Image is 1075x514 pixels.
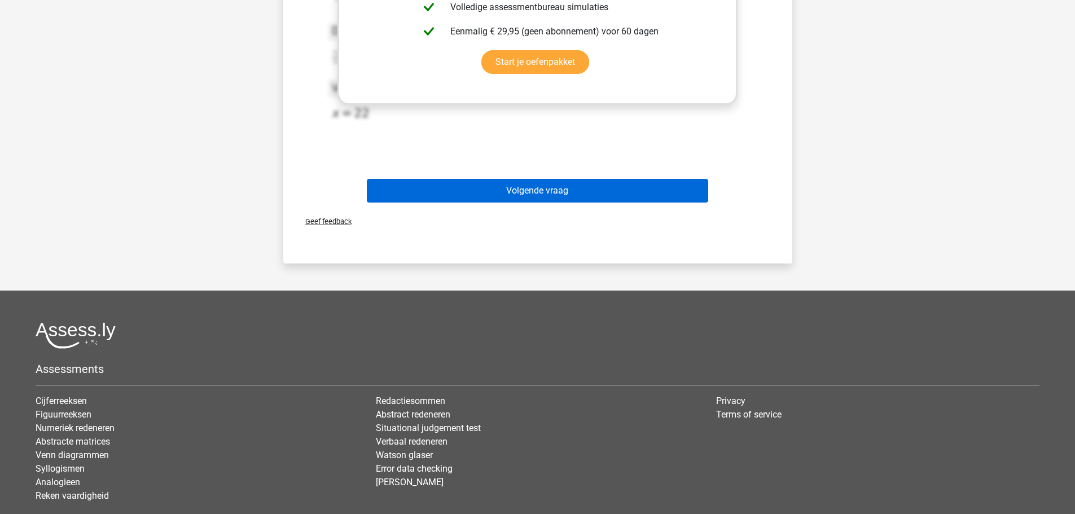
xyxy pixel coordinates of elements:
[376,409,450,420] a: Abstract redeneren
[481,50,589,74] a: Start je oefenpakket
[376,463,453,474] a: Error data checking
[296,217,352,226] span: Geef feedback
[367,179,708,203] button: Volgende vraag
[716,396,745,406] a: Privacy
[36,436,110,447] a: Abstracte matrices
[376,423,481,433] a: Situational judgement test
[36,477,80,487] a: Analogieen
[376,436,447,447] a: Verbaal redeneren
[36,409,91,420] a: Figuurreeksen
[36,490,109,501] a: Reken vaardigheid
[716,409,782,420] a: Terms of service
[36,322,116,349] img: Assessly logo
[36,463,85,474] a: Syllogismen
[36,362,1039,376] h5: Assessments
[376,396,445,406] a: Redactiesommen
[36,450,109,460] a: Venn diagrammen
[36,423,115,433] a: Numeriek redeneren
[376,477,444,487] a: [PERSON_NAME]
[376,450,433,460] a: Watson glaser
[36,396,87,406] a: Cijferreeksen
